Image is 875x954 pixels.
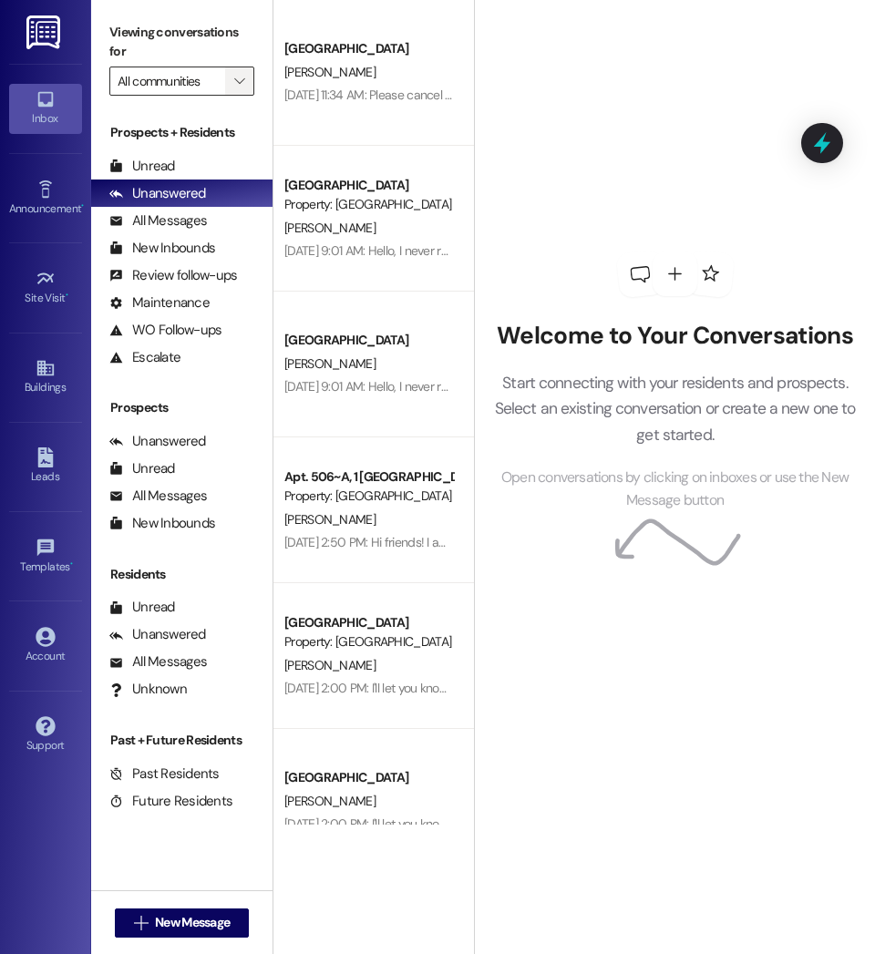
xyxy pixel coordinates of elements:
[109,18,254,67] label: Viewing conversations for
[284,355,376,372] span: [PERSON_NAME]
[9,442,82,491] a: Leads
[109,432,206,451] div: Unanswered
[284,467,453,487] div: Apt. 506~A, 1 [GEOGRAPHIC_DATA]
[109,598,175,617] div: Unread
[91,398,273,417] div: Prospects
[109,211,207,231] div: All Messages
[488,370,862,447] p: Start connecting with your residents and prospects. Select an existing conversation or create a n...
[109,680,187,699] div: Unknown
[234,74,244,88] i: 
[109,184,206,203] div: Unanswered
[134,916,148,930] i: 
[9,532,82,581] a: Templates •
[284,487,453,506] div: Property: [GEOGRAPHIC_DATA]
[115,908,250,938] button: New Message
[109,348,180,367] div: Escalate
[284,793,376,809] span: [PERSON_NAME]
[109,459,175,478] div: Unread
[109,157,175,176] div: Unread
[91,565,273,584] div: Residents
[284,632,453,651] div: Property: [GEOGRAPHIC_DATA]
[81,200,84,212] span: •
[109,321,221,340] div: WO Follow-ups
[284,176,453,195] div: [GEOGRAPHIC_DATA]
[109,266,237,285] div: Review follow-ups
[26,15,64,49] img: ResiDesk Logo
[91,123,273,142] div: Prospects + Residents
[9,263,82,313] a: Site Visit •
[9,711,82,760] a: Support
[284,657,376,673] span: [PERSON_NAME]
[70,558,73,570] span: •
[91,731,273,750] div: Past + Future Residents
[284,613,453,632] div: [GEOGRAPHIC_DATA]
[109,625,206,644] div: Unanswered
[284,768,453,787] div: [GEOGRAPHIC_DATA]
[284,64,376,80] span: [PERSON_NAME]
[284,39,453,58] div: [GEOGRAPHIC_DATA]
[155,913,230,932] span: New Message
[284,220,376,236] span: [PERSON_NAME]
[109,487,207,506] div: All Messages
[109,764,220,784] div: Past Residents
[109,239,215,258] div: New Inbounds
[284,378,813,395] div: [DATE] 9:01 AM: Hello, I never received my security deposit. Just making sure it is still coming ...
[9,621,82,671] a: Account
[488,322,862,351] h2: Welcome to Your Conversations
[9,353,82,402] a: Buildings
[109,293,210,313] div: Maintenance
[488,467,862,511] span: Open conversations by clicking on inboxes or use the New Message button
[109,652,207,672] div: All Messages
[284,331,453,350] div: [GEOGRAPHIC_DATA]
[284,242,813,259] div: [DATE] 9:01 AM: Hello, I never received my security deposit. Just making sure it is still coming ...
[9,84,82,133] a: Inbox
[284,87,760,103] div: [DATE] 11:34 AM: Please cancel my application, I'm moving forward with a different complex
[66,289,68,302] span: •
[109,792,232,811] div: Future Residents
[284,511,376,528] span: [PERSON_NAME]
[284,195,453,214] div: Property: [GEOGRAPHIC_DATA]
[109,514,215,533] div: New Inbounds
[118,67,225,96] input: All communities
